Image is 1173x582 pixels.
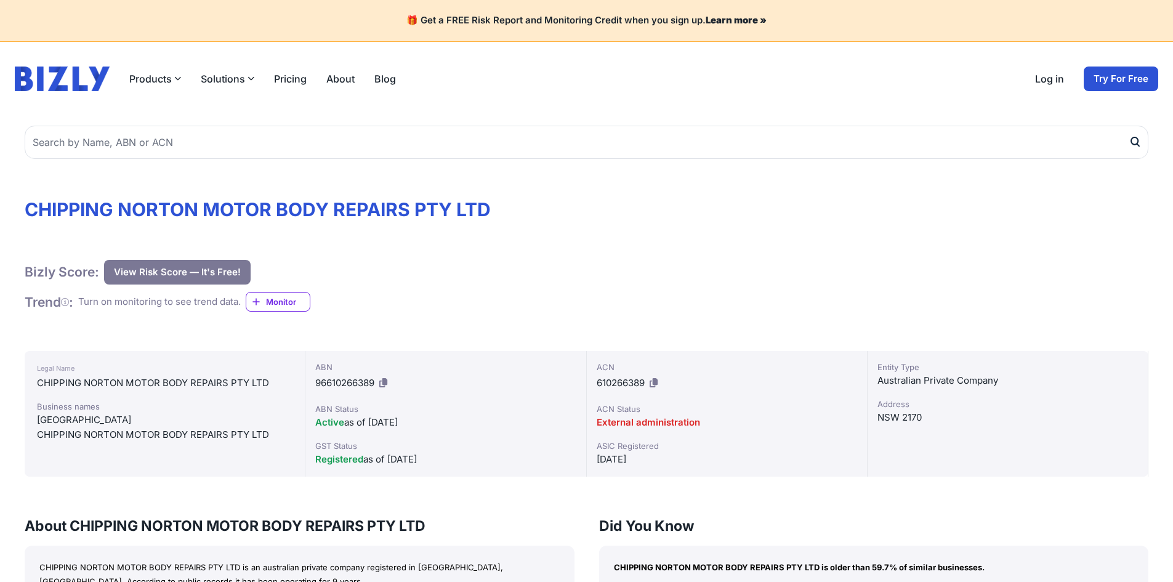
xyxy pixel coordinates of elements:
div: ABN [315,361,576,373]
div: ACN [597,361,857,373]
a: Pricing [274,71,307,86]
span: External administration [597,416,700,428]
span: 610266389 [597,377,645,389]
input: Search by Name, ABN or ACN [25,126,1148,159]
div: [GEOGRAPHIC_DATA] [37,413,292,427]
div: ACN Status [597,403,857,415]
div: CHIPPING NORTON MOTOR BODY REPAIRS PTY LTD [37,376,292,390]
div: as of [DATE] [315,452,576,467]
p: CHIPPING NORTON MOTOR BODY REPAIRS PTY LTD is older than 59.7% of similar businesses. [614,560,1134,575]
a: Learn more » [706,14,767,26]
a: Log in [1035,71,1064,86]
div: CHIPPING NORTON MOTOR BODY REPAIRS PTY LTD [37,427,292,442]
h4: 🎁 Get a FREE Risk Report and Monitoring Credit when you sign up. [15,15,1158,26]
span: 96610266389 [315,377,374,389]
div: Australian Private Company [877,373,1138,388]
h1: CHIPPING NORTON MOTOR BODY REPAIRS PTY LTD [25,198,1148,220]
div: NSW 2170 [877,410,1138,425]
button: Products [129,71,181,86]
span: Monitor [266,296,310,308]
div: ASIC Registered [597,440,857,452]
a: Monitor [246,292,310,312]
h3: Did You Know [599,516,1149,536]
a: About [326,71,355,86]
button: View Risk Score — It's Free! [104,260,251,285]
div: as of [DATE] [315,415,576,430]
div: GST Status [315,440,576,452]
div: [DATE] [597,452,857,467]
h1: Trend : [25,294,73,310]
a: Blog [374,71,396,86]
div: Turn on monitoring to see trend data. [78,295,241,309]
div: Entity Type [877,361,1138,373]
div: Business names [37,400,292,413]
span: Active [315,416,344,428]
div: Legal Name [37,361,292,376]
h1: Bizly Score: [25,264,99,280]
button: Solutions [201,71,254,86]
h3: About CHIPPING NORTON MOTOR BODY REPAIRS PTY LTD [25,516,574,536]
a: Try For Free [1084,67,1158,91]
div: ABN Status [315,403,576,415]
div: Address [877,398,1138,410]
span: Registered [315,453,363,465]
